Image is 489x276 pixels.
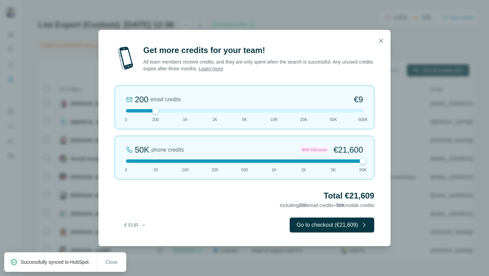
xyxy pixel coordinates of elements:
button: Close [101,256,123,268]
img: mobile-phone [115,45,137,72]
span: 20K [300,117,307,123]
span: 100 [182,167,188,173]
span: phone credits [151,146,184,154]
span: 1K [272,167,277,173]
span: 200 [212,167,218,173]
span: 500 [241,167,248,173]
h2: Total €21,609 [115,190,374,201]
span: 50K [359,167,366,173]
div: 200 [135,94,148,105]
div: 50K [135,144,149,155]
span: 10K [271,117,278,123]
span: €9 [354,94,363,105]
span: €21,600 [333,144,363,155]
button: € EUR [120,219,151,231]
p: Successfully synced to HubSpot. [21,259,95,265]
span: 5K [242,117,247,123]
span: 200 [299,203,307,208]
span: 50K [336,203,345,208]
span: 200 [152,117,159,123]
span: 0 [125,167,127,173]
span: 2K [301,167,306,173]
span: 20 [153,167,158,173]
span: 500K [358,117,368,123]
span: 0 [125,117,127,123]
span: 2K [212,117,217,123]
span: 50K [330,117,337,123]
p: All team members receive credits, and they are only spent when the search is successful. Any unus... [143,58,374,72]
span: 5K [331,167,336,173]
button: Go to checkout (€21,609) [290,218,374,232]
div: 40% Discount [300,146,329,154]
a: Learn more [199,66,223,71]
span: Including email credits + mobile credits [280,203,374,208]
span: Close [106,259,118,265]
span: 1K [183,117,188,123]
span: email credits [150,96,181,104]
